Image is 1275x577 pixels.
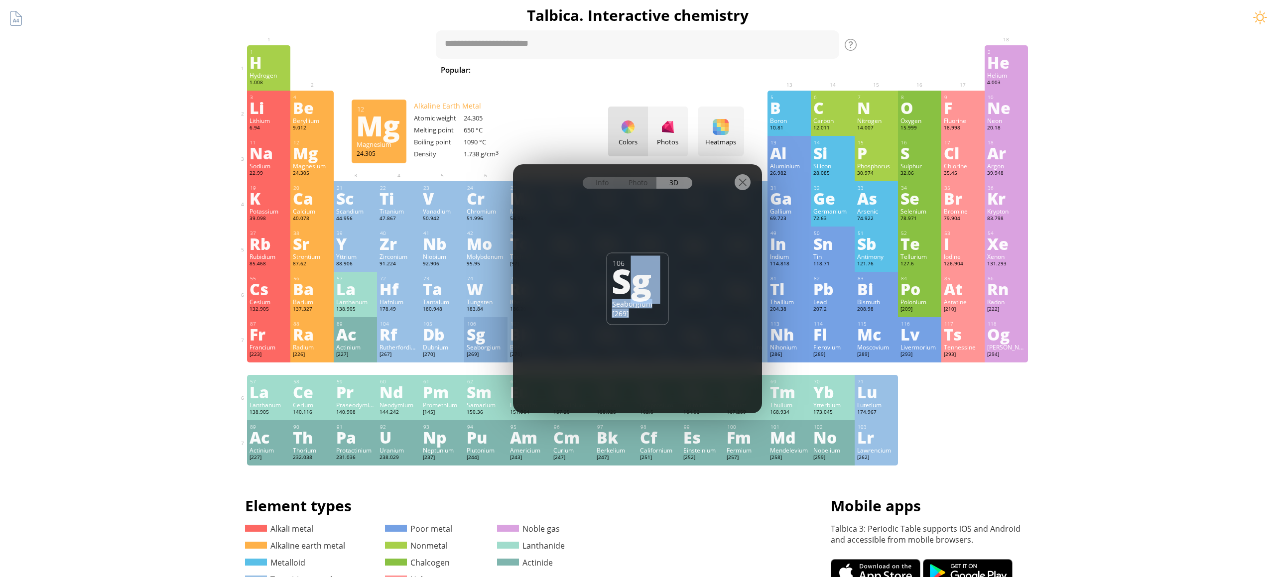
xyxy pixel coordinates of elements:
[414,149,464,158] div: Density
[988,321,1025,327] div: 118
[293,230,331,236] div: 38
[857,326,895,342] div: Mc
[337,230,375,236] div: 39
[987,54,1025,70] div: He
[380,185,418,191] div: 22
[423,190,461,206] div: V
[944,326,982,342] div: Ts
[813,260,852,268] div: 118.71
[987,145,1025,161] div: Ar
[770,139,808,146] div: 13
[988,230,1025,236] div: 54
[901,139,939,146] div: 16
[250,235,288,251] div: Rb
[510,207,548,215] div: Manganese
[510,252,548,260] div: Technetium
[857,190,895,206] div: As
[770,215,808,223] div: 69.723
[293,185,331,191] div: 20
[423,260,461,268] div: 92.906
[336,235,375,251] div: Y
[464,114,513,122] div: 24.305
[510,190,548,206] div: Mn
[380,298,418,306] div: Hafnium
[336,343,375,351] div: Actinium
[585,64,613,76] span: H O
[857,215,895,223] div: 74.922
[696,70,699,76] sub: 2
[250,230,288,236] div: 37
[629,70,632,76] sub: 2
[467,298,505,306] div: Tungsten
[944,145,982,161] div: Cl
[250,306,288,314] div: 132.905
[901,230,939,236] div: 52
[988,49,1025,55] div: 2
[987,298,1025,306] div: Radon
[770,116,808,124] div: Boron
[250,71,288,79] div: Hydrogen
[857,116,895,124] div: Nitrogen
[336,252,375,260] div: Yttrium
[583,177,621,189] div: Info
[655,64,680,76] span: HCl
[336,306,375,314] div: 138.905
[944,252,982,260] div: Iodine
[770,298,808,306] div: Thallium
[245,557,305,568] a: Metalloid
[293,116,331,124] div: Beryllium
[293,162,331,170] div: Magnesium
[293,281,331,297] div: Ba
[987,306,1025,314] div: [222]
[857,170,895,178] div: 30.974
[414,125,464,134] div: Melting point
[987,252,1025,260] div: Xenon
[467,326,505,342] div: Sg
[497,557,553,568] a: Actinide
[337,275,375,282] div: 57
[293,145,331,161] div: Mg
[944,298,982,306] div: Astatine
[858,321,895,327] div: 115
[900,326,939,342] div: Lv
[944,170,982,178] div: 35.45
[900,116,939,124] div: Oxygen
[770,275,808,282] div: 81
[423,326,461,342] div: Db
[423,230,461,236] div: 41
[813,190,852,206] div: Ge
[336,281,375,297] div: La
[293,124,331,132] div: 9.012
[944,230,982,236] div: 53
[901,185,939,191] div: 34
[813,100,852,115] div: C
[814,94,852,101] div: 6
[467,185,505,191] div: 24
[988,94,1025,101] div: 10
[987,326,1025,342] div: Og
[900,298,939,306] div: Polonium
[857,252,895,260] div: Antimony
[857,100,895,115] div: N
[858,230,895,236] div: 51
[250,343,288,351] div: Francium
[510,235,548,251] div: Tc
[467,306,505,314] div: 183.84
[293,298,331,306] div: Barium
[467,260,505,268] div: 95.95
[250,215,288,223] div: 39.098
[988,185,1025,191] div: 36
[813,170,852,178] div: 28.085
[987,116,1025,124] div: Neon
[813,116,852,124] div: Carbon
[814,139,852,146] div: 14
[813,145,852,161] div: Si
[250,326,288,342] div: Fr
[814,275,852,282] div: 82
[385,540,448,551] a: Nonmetal
[510,298,548,306] div: Rhenium
[510,275,548,282] div: 75
[900,252,939,260] div: Tellurium
[900,162,939,170] div: Sulphur
[987,281,1025,297] div: Rn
